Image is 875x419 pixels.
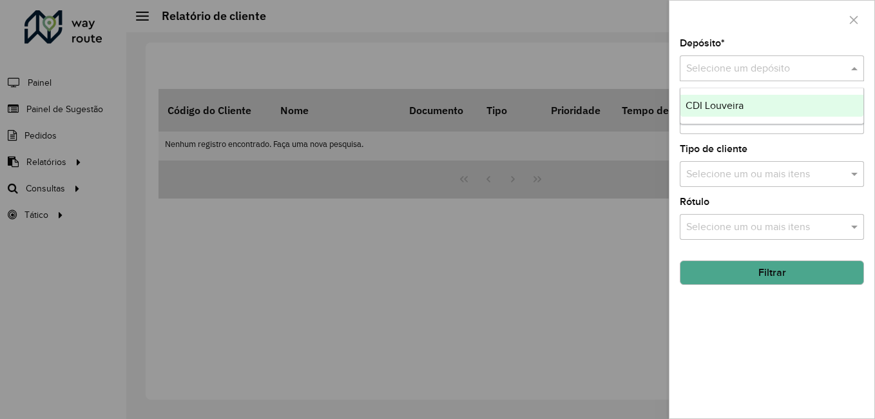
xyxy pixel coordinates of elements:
label: Depósito [680,35,725,51]
span: CDI Louveira [686,100,744,111]
ng-dropdown-panel: Options list [680,88,864,124]
label: Rótulo [680,194,709,209]
button: Filtrar [680,260,864,285]
label: Tipo de cliente [680,141,747,157]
